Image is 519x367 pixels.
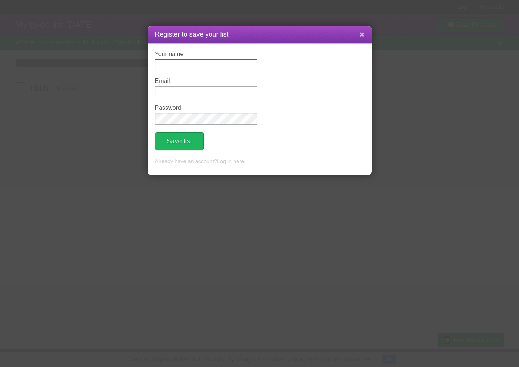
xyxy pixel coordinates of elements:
[155,29,364,40] h1: Register to save your list
[155,51,257,57] label: Your name
[217,158,244,164] a: Log in here
[155,158,364,166] p: Already have an account? .
[155,78,257,84] label: Email
[155,132,204,150] button: Save list
[155,105,257,111] label: Password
